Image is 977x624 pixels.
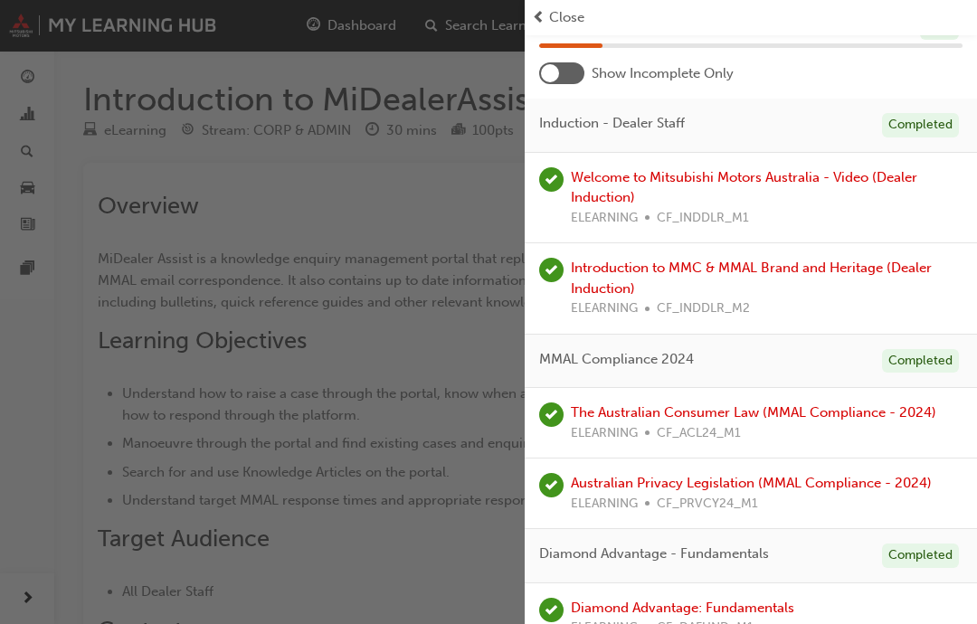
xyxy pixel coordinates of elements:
[657,208,749,229] span: CF_INDDLR_M1
[539,402,564,427] span: learningRecordVerb_PASS-icon
[657,298,750,319] span: CF_INDDLR_M2
[549,7,584,28] span: Close
[571,475,932,491] a: Australian Privacy Legislation (MMAL Compliance - 2024)
[657,423,741,444] span: CF_ACL24_M1
[571,298,638,319] span: ELEARNING
[571,208,638,229] span: ELEARNING
[592,63,734,84] span: Show Incomplete Only
[539,113,685,134] span: Induction - Dealer Staff
[539,349,694,370] span: MMAL Compliance 2024
[571,600,794,616] a: Diamond Advantage: Fundamentals
[571,423,638,444] span: ELEARNING
[571,494,638,515] span: ELEARNING
[882,113,959,137] div: Completed
[571,169,917,206] a: Welcome to Mitsubishi Motors Australia - Video (Dealer Induction)
[571,404,936,421] a: The Australian Consumer Law (MMAL Compliance - 2024)
[539,598,564,622] span: learningRecordVerb_PASS-icon
[532,7,970,28] button: prev-iconClose
[539,167,564,192] span: learningRecordVerb_COMPLETE-icon
[882,544,959,568] div: Completed
[539,473,564,497] span: learningRecordVerb_PASS-icon
[882,349,959,373] div: Completed
[539,544,769,564] span: Diamond Advantage - Fundamentals
[532,7,545,28] span: prev-icon
[571,260,932,297] a: Introduction to MMC & MMAL Brand and Heritage (Dealer Induction)
[657,494,758,515] span: CF_PRVCY24_M1
[539,258,564,282] span: learningRecordVerb_PASS-icon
